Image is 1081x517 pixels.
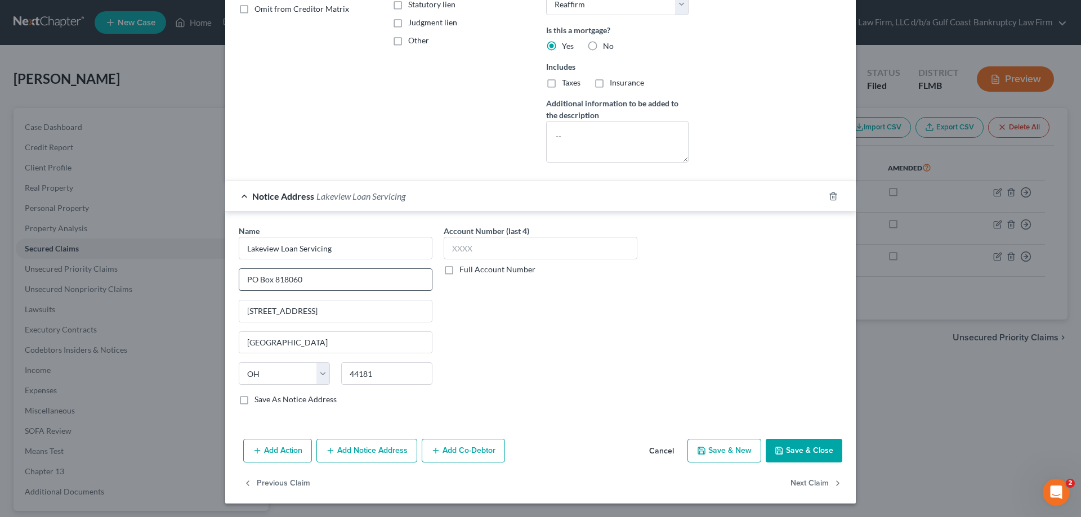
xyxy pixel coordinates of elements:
[408,35,429,45] span: Other
[254,394,337,405] label: Save As Notice Address
[444,237,637,259] input: XXXX
[1066,479,1075,488] span: 2
[341,362,432,385] input: Enter zip..
[316,191,405,201] span: Lakeview Loan Servicing
[610,78,644,87] span: Insurance
[408,17,457,27] span: Judgment lien
[239,237,432,259] input: Search by name...
[562,41,574,51] span: Yes
[640,440,683,462] button: Cancel
[603,41,614,51] span: No
[239,300,432,322] input: Apt, Suite, etc...
[766,439,842,462] button: Save & Close
[254,4,349,14] span: Omit from Creditor Matrix
[239,332,432,353] input: Enter city...
[1043,479,1070,506] iframe: Intercom live chat
[243,439,312,462] button: Add Action
[239,226,260,236] span: Name
[252,191,314,201] span: Notice Address
[546,61,689,73] label: Includes
[444,225,529,237] label: Account Number (last 4)
[243,471,310,495] button: Previous Claim
[546,97,689,121] label: Additional information to be added to the description
[687,439,761,462] button: Save & New
[422,439,505,462] button: Add Co-Debtor
[316,439,417,462] button: Add Notice Address
[546,24,689,36] label: Is this a mortgage?
[459,264,535,275] label: Full Account Number
[239,269,432,290] input: Enter address...
[790,471,842,495] button: Next Claim
[562,78,580,87] span: Taxes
